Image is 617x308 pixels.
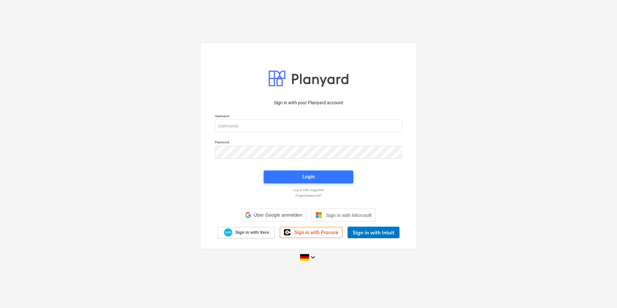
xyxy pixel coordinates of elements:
[212,188,405,192] a: Log in with magic link
[326,212,372,218] span: Sign in with Microsoft
[302,172,315,181] div: Login
[264,170,353,183] button: Login
[224,228,232,237] img: Xero logo
[235,230,269,235] span: Sign in with Xero
[215,99,402,106] p: Sign in with your Planyard account
[254,212,302,218] span: Über Google anmelden
[280,227,342,238] a: Sign in with Procore
[217,227,275,238] a: Sign in with Xero
[215,140,402,146] p: Password
[294,230,338,235] span: Sign in with Procore
[309,253,317,261] i: keyboard_arrow_down
[215,119,402,132] input: Username
[316,212,322,218] img: Microsoft logo
[212,193,405,198] a: Forgot password?
[241,209,306,221] div: Über Google anmelden
[215,114,402,119] p: Username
